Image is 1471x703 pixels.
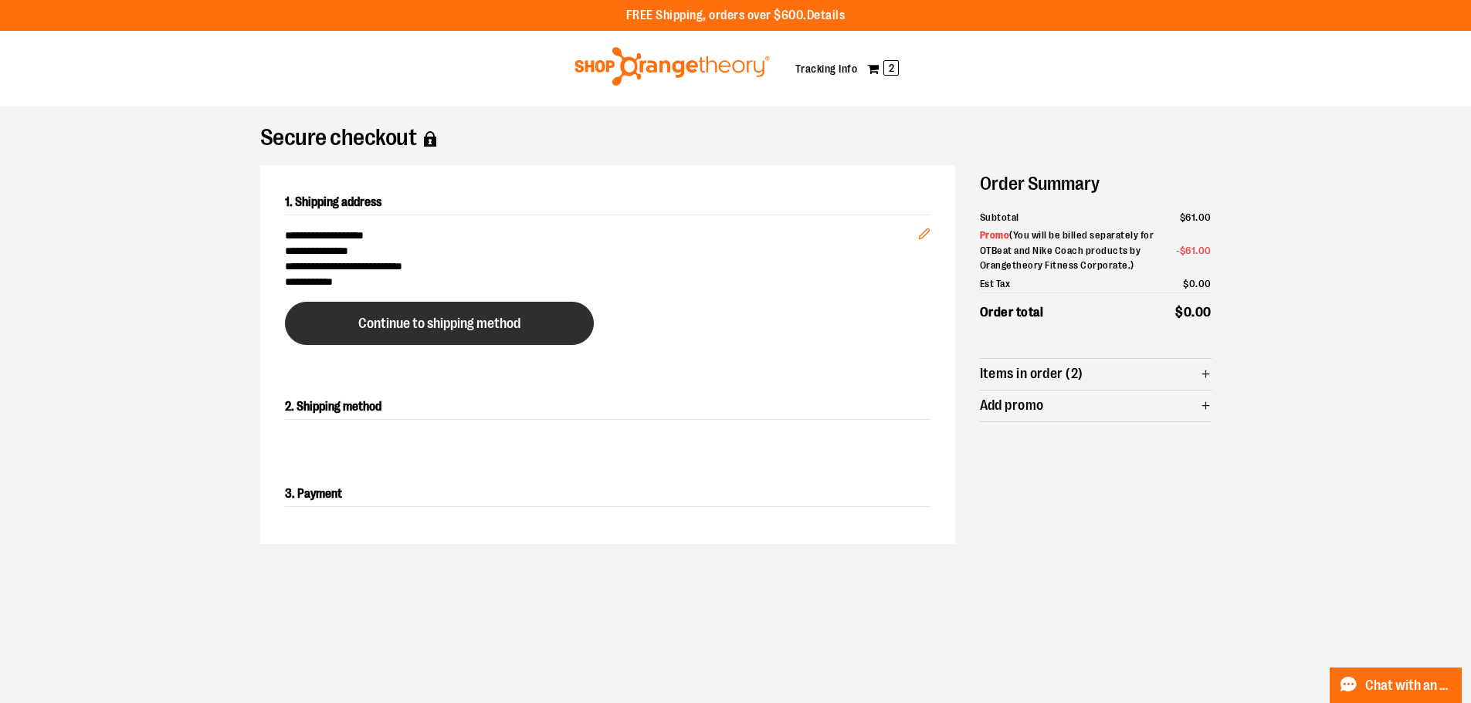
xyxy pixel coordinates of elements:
[1184,305,1192,319] span: 0
[980,367,1083,381] span: Items in order (2)
[1175,305,1184,319] span: $
[1198,278,1212,289] span: 00
[980,359,1212,390] button: Items in order (2)
[980,390,1212,421] button: Add promo
[1195,278,1198,289] span: .
[1195,305,1212,319] span: 00
[980,229,1010,241] span: Promo
[980,165,1212,202] h2: Order Summary
[626,7,846,25] p: FREE Shipping, orders over $600.
[1185,211,1195,223] span: 61
[795,63,858,75] a: Tracking Info
[980,229,1154,271] span: ( You will be billed separately for OTBeat and Nike Coach products by Orangetheory Fitness Corpor...
[1365,678,1452,693] span: Chat with an Expert
[980,276,1011,292] span: Est Tax
[980,210,1019,225] span: Subtotal
[1183,278,1189,289] span: $
[1198,245,1212,256] span: 00
[906,203,943,257] button: Edit
[358,316,520,331] span: Continue to shipping method
[1198,211,1212,223] span: 00
[1176,243,1212,259] span: -
[883,60,899,76] span: 2
[285,482,930,507] h2: 3. Payment
[285,302,594,345] button: Continue to shipping method
[807,8,846,22] a: Details
[572,47,772,86] img: Shop Orangetheory
[1185,245,1195,256] span: 61
[285,190,930,215] h2: 1. Shipping address
[1191,305,1195,319] span: .
[1180,245,1186,256] span: $
[1180,211,1186,223] span: $
[285,394,930,420] h2: 2. Shipping method
[1330,668,1463,703] button: Chat with an Expert
[1189,278,1196,289] span: 0
[260,131,1212,147] h1: Secure checkout
[980,302,1044,323] span: Order total
[1195,245,1198,256] span: .
[1195,211,1198,223] span: .
[980,398,1044,413] span: Add promo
